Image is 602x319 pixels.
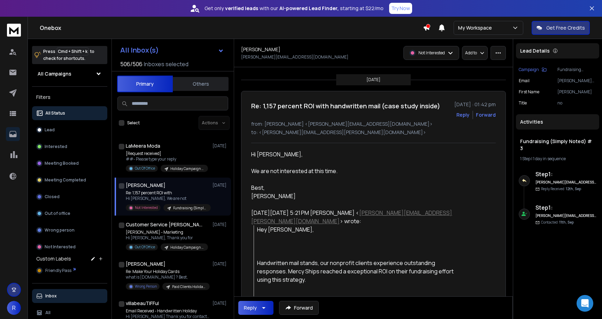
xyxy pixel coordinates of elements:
span: 1 day in sequence [533,156,566,162]
div: Hi [PERSON_NAME], [251,150,455,200]
p: Try Now [391,5,410,12]
p: ##- Please type your reply [126,156,208,162]
button: Inbox [32,289,107,303]
div: Reply [244,304,257,311]
div: [PERSON_NAME] [251,192,455,200]
p: Paid Clients Holiday Cards [172,284,206,289]
p: Meeting Booked [45,161,79,166]
button: Friendly Pass [32,264,107,278]
p: title [519,100,527,106]
button: Forward [279,301,319,315]
p: [PERSON_NAME] - Marketing [126,229,208,235]
p: Wrong person [45,227,75,233]
p: My Workspace [458,24,495,31]
p: Press to check for shortcuts. [43,48,94,62]
p: to: <[PERSON_NAME][EMAIL_ADDRESS][PERSON_NAME][DOMAIN_NAME]> [251,129,496,136]
span: 1 Step [520,156,531,162]
p: Not Interested [135,205,158,210]
h1: LaMeera Moda [126,142,160,149]
h1: [PERSON_NAME] [126,260,165,267]
h1: Onebox [40,24,423,32]
p: Campaign [519,67,539,72]
p: [Request received] [126,151,208,156]
div: We are not interested at this time. [251,167,455,175]
p: Fundraising (Simply Noted) # 3 [173,205,207,211]
p: Holiday Campaign SN Contacts [170,166,204,171]
h1: Customer Service [PERSON_NAME] [126,221,202,228]
p: Lead [45,127,55,133]
h1: [PERSON_NAME] [241,46,280,53]
p: Meeting Completed [45,177,86,183]
p: [PERSON_NAME] [557,89,596,95]
p: Hi [PERSON_NAME], Thank you for [126,235,208,241]
p: [DATE] [213,261,228,267]
p: Re: Make Your Holiday Cards [126,269,209,274]
button: Try Now [389,3,412,14]
div: Open Intercom Messenger [577,295,593,312]
p: [DATE] : 01:42 pm [454,101,496,108]
button: Lead [32,123,107,137]
p: All Status [45,110,65,116]
p: [DATE] [213,143,228,149]
p: [DATE] [213,182,228,188]
p: Reply Received [541,186,581,192]
div: Best, [251,184,455,192]
span: Cmd + Shift + k [57,47,88,55]
p: [DATE] [366,77,380,83]
p: Not Interested [45,244,76,250]
span: 506 / 506 [120,60,142,68]
p: Lead Details [520,47,550,54]
p: All [45,310,51,316]
button: Others [173,76,229,92]
span: Friendly Pass [45,268,71,273]
button: All Campaigns [32,67,107,81]
button: Wrong person [32,223,107,237]
p: Out Of Office [135,244,155,250]
button: Not Interested [32,240,107,254]
p: Interested [45,144,67,149]
button: Out of office [32,207,107,220]
button: Get Free Credits [532,21,590,35]
div: [DATE][DATE] 5:21 PM [PERSON_NAME] < > wrote: [251,209,455,225]
h1: All Inbox(s) [120,47,159,54]
button: All Inbox(s) [115,43,230,57]
p: Out Of Office [135,166,155,171]
h1: [PERSON_NAME] [126,182,165,189]
p: [PERSON_NAME][EMAIL_ADDRESS][DOMAIN_NAME] [241,54,348,60]
h1: Fundraising (Simply Noted) # 3 [520,138,595,152]
p: Closed [45,194,60,200]
p: Out of office [45,211,70,216]
button: Reply [456,111,470,118]
h6: [PERSON_NAME][EMAIL_ADDRESS][PERSON_NAME][DOMAIN_NAME] [535,180,596,185]
button: Reply [238,301,273,315]
h6: Step 1 : [535,203,596,212]
button: Meeting Completed [32,173,107,187]
div: Activities [516,114,599,130]
p: First Name [519,89,539,95]
p: from: [PERSON_NAME] <[PERSON_NAME][EMAIL_ADDRESS][DOMAIN_NAME]> [251,120,496,127]
p: no [557,100,596,106]
p: Get only with our starting at $22/mo [204,5,384,12]
p: Not Interested [418,50,445,56]
span: 12th, Sep [566,186,581,191]
h3: Custom Labels [36,255,71,262]
p: Get Free Credits [546,24,585,31]
div: | [520,156,595,162]
p: Holiday Campaign SN Contacts [170,245,204,250]
p: Wrong Person [135,284,157,289]
p: [DATE] [213,301,228,306]
span: R [7,301,21,315]
p: Email Received - Handwritten Holiday [126,308,209,314]
button: Campaign [519,67,547,72]
h6: Step 1 : [535,170,596,178]
p: Add to [465,50,477,56]
p: Hi [PERSON_NAME], We are not [126,196,209,201]
button: Interested [32,140,107,154]
button: Closed [32,190,107,204]
p: [DATE] [213,222,228,227]
h1: All Campaigns [38,70,71,77]
button: Meeting Booked [32,156,107,170]
span: 11th, Sep [559,220,574,225]
div: Forward [476,111,496,118]
p: Fundraising (Simply Noted) # 3 [557,67,596,72]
